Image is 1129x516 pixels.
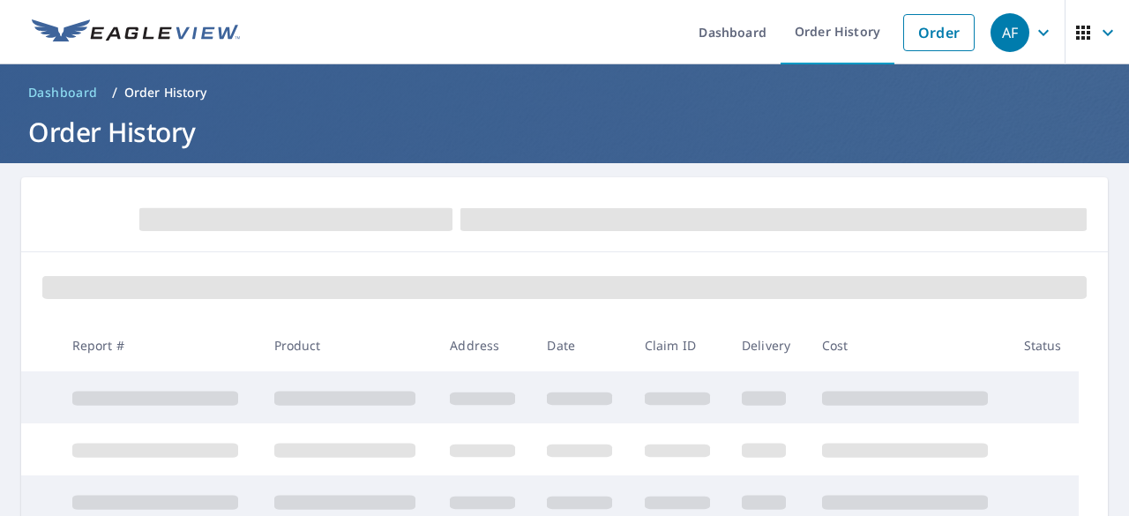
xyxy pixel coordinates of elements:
img: EV Logo [32,19,240,46]
th: Cost [808,319,1010,371]
a: Dashboard [21,79,105,107]
th: Product [260,319,437,371]
span: Dashboard [28,84,98,101]
th: Address [436,319,533,371]
a: Order [903,14,975,51]
div: AF [991,13,1029,52]
p: Order History [124,84,207,101]
th: Claim ID [631,319,728,371]
th: Date [533,319,630,371]
th: Status [1010,319,1079,371]
li: / [112,82,117,103]
th: Delivery [728,319,808,371]
th: Report # [58,319,260,371]
h1: Order History [21,114,1108,150]
nav: breadcrumb [21,79,1108,107]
